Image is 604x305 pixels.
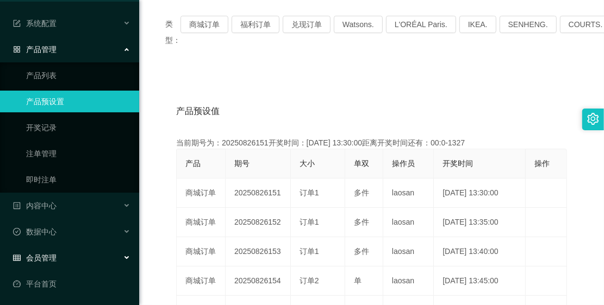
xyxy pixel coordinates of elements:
[165,16,180,48] span: 类型：
[226,266,291,296] td: 20250826154
[386,16,456,33] button: L'ORÉAL Paris.
[434,237,526,266] td: [DATE] 13:40:00
[383,179,434,208] td: laosan
[383,208,434,237] td: laosan
[13,227,57,236] span: 数据中心
[354,188,369,197] span: 多件
[383,266,434,296] td: laosan
[383,237,434,266] td: laosan
[392,159,415,168] span: 操作员
[500,16,557,33] button: SENHENG.
[459,16,496,33] button: IKEA.
[300,159,315,168] span: 大小
[226,237,291,266] td: 20250826153
[226,179,291,208] td: 20250826151
[13,201,57,210] span: 内容中心
[13,228,21,236] i: 图标: check-circle-o
[354,247,369,256] span: 多件
[232,16,279,33] button: 福利订单
[354,218,369,226] span: 多件
[13,45,57,54] span: 产品管理
[13,254,21,262] i: 图标: table
[176,105,220,118] span: 产品预设值
[300,247,319,256] span: 订单1
[443,159,473,168] span: 开奖时间
[176,137,567,149] div: 当前期号为：20250826151开奖时间：[DATE] 13:30:00距离开奖时间还有：00:0-1327
[180,16,228,33] button: 商城订单
[26,169,130,190] a: 即时注单
[13,19,57,28] span: 系统配置
[354,159,369,168] span: 单双
[13,46,21,53] i: 图标: appstore-o
[334,16,383,33] button: Watsons.
[13,273,130,295] a: 图标: dashboard平台首页
[434,179,526,208] td: [DATE] 13:30:00
[26,65,130,86] a: 产品列表
[13,20,21,27] i: 图标: form
[177,237,226,266] td: 商城订单
[534,159,550,168] span: 操作
[434,266,526,296] td: [DATE] 13:45:00
[300,218,319,226] span: 订单1
[185,159,201,168] span: 产品
[13,202,21,209] i: 图标: profile
[300,188,319,197] span: 订单1
[234,159,250,168] span: 期号
[354,276,362,285] span: 单
[26,143,130,164] a: 注单管理
[26,117,130,138] a: 开奖记录
[177,179,226,208] td: 商城订单
[13,253,57,262] span: 会员管理
[26,91,130,112] a: 产品预设置
[177,266,226,296] td: 商城订单
[434,208,526,237] td: [DATE] 13:35:00
[226,208,291,237] td: 20250826152
[300,276,319,285] span: 订单2
[587,113,599,125] i: 图标: setting
[283,16,331,33] button: 兑现订单
[177,208,226,237] td: 商城订单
